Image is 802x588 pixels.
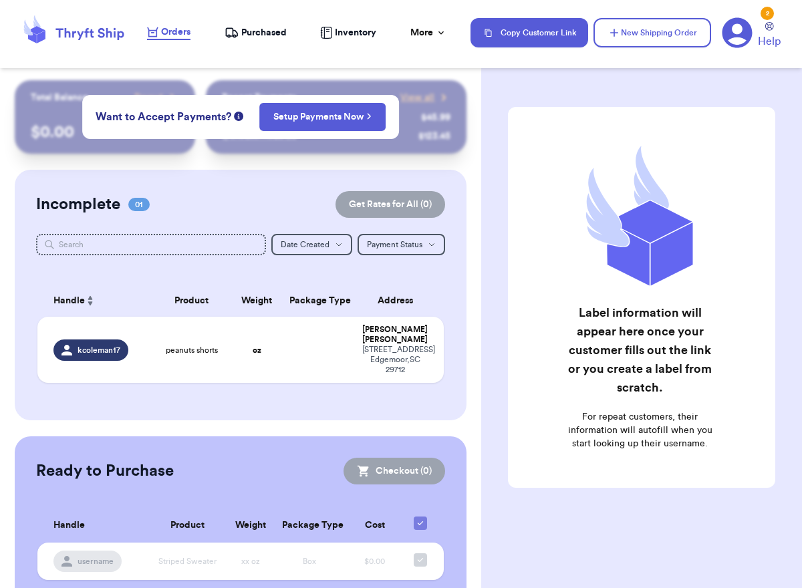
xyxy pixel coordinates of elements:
[410,26,446,39] div: More
[151,285,233,317] th: Product
[161,25,190,39] span: Orders
[346,508,405,543] th: Cost
[281,241,329,249] span: Date Created
[225,26,287,39] a: Purchased
[36,460,174,482] h2: Ready to Purchase
[36,194,120,215] h2: Incomplete
[344,458,445,484] button: Checkout (0)
[362,325,428,345] div: [PERSON_NAME] [PERSON_NAME]
[222,91,296,104] p: Recent Payments
[96,109,231,125] span: Want to Accept Payments?
[53,294,85,308] span: Handle
[320,26,376,39] a: Inventory
[567,303,713,397] h2: Label information will appear here once your customer fills out the link or you create a label fr...
[253,346,261,354] strong: oz
[273,110,372,124] a: Setup Payments Now
[593,18,711,47] button: New Shipping Order
[241,26,287,39] span: Purchased
[567,410,713,450] p: For repeat customers, their information will autofill when you start looking up their username.
[421,111,450,124] div: $ 45.99
[36,234,267,255] input: Search
[761,7,774,20] div: 2
[85,293,96,309] button: Sort ascending
[471,18,588,47] button: Copy Customer Link
[128,198,150,211] span: 01
[400,91,434,104] span: View all
[78,556,114,567] span: username
[274,508,345,543] th: Package Type
[147,25,190,40] a: Orders
[233,285,281,317] th: Weight
[227,508,274,543] th: Weight
[364,557,385,565] span: $0.00
[281,285,355,317] th: Package Type
[400,91,450,104] a: View all
[31,91,88,104] p: Total Balance
[31,122,180,143] p: $ 0.00
[166,345,218,355] span: peanuts shorts
[134,91,179,104] a: Payout
[722,17,753,48] a: 2
[158,557,217,565] span: Striped Sweater
[358,234,445,255] button: Payment Status
[148,508,227,543] th: Product
[362,345,428,375] div: [STREET_ADDRESS] Edgemoor , SC 29712
[241,557,260,565] span: xx oz
[271,234,352,255] button: Date Created
[335,26,376,39] span: Inventory
[367,241,422,249] span: Payment Status
[53,519,85,533] span: Handle
[134,91,163,104] span: Payout
[354,285,444,317] th: Address
[336,191,445,218] button: Get Rates for All (0)
[758,33,781,49] span: Help
[303,557,316,565] span: Box
[758,22,781,49] a: Help
[259,103,386,131] button: Setup Payments Now
[418,130,450,143] div: $ 123.45
[78,345,120,355] span: kcoleman17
